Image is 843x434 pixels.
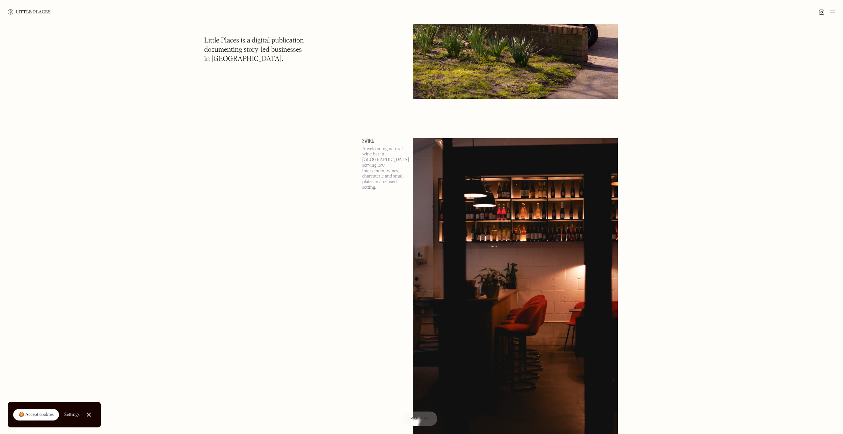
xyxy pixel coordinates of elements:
[362,138,405,144] a: Swirl
[64,412,80,417] div: Settings
[82,408,95,421] a: Close Cookie Popup
[64,407,80,422] a: Settings
[411,417,430,420] span: Map view
[413,138,618,434] img: Swirl
[204,36,304,64] h1: Little Places is a digital publication documenting story-led businesses in [GEOGRAPHIC_DATA].
[362,146,405,190] p: A welcoming natural wine bar in [GEOGRAPHIC_DATA] serving low intervention wines, charcuterie and...
[403,412,438,426] a: Map view
[18,412,54,418] div: 🍪 Accept cookies
[13,409,59,421] a: 🍪 Accept cookies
